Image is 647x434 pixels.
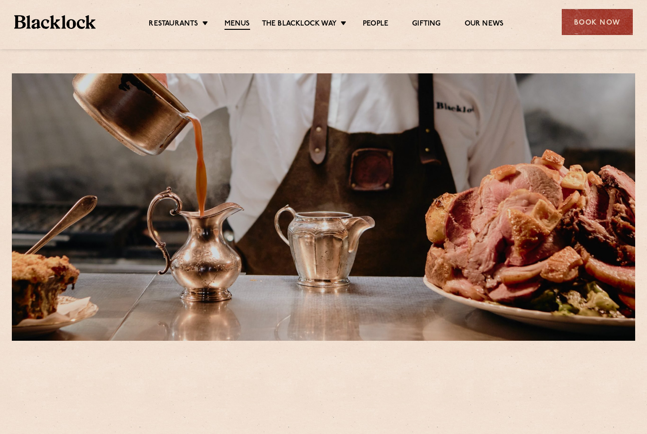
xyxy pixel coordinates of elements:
a: Our News [465,19,504,29]
div: Book Now [562,9,633,35]
a: The Blacklock Way [262,19,337,29]
a: Menus [225,19,250,30]
a: Restaurants [149,19,198,29]
a: People [363,19,388,29]
img: BL_Textured_Logo-footer-cropped.svg [14,15,96,29]
a: Gifting [412,19,440,29]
